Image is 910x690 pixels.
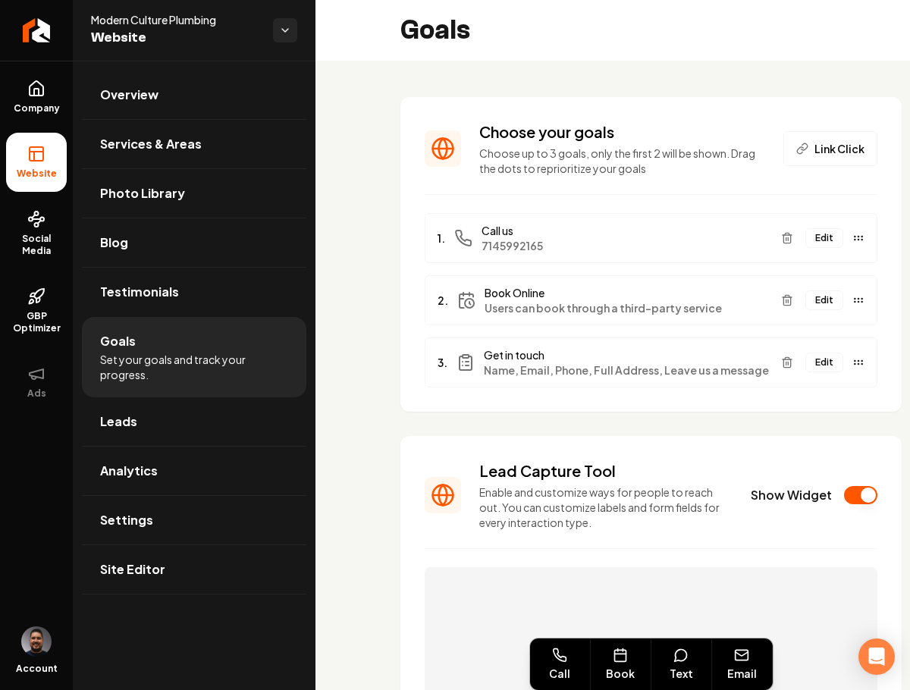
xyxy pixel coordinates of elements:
[100,283,179,301] span: Testimonials
[485,300,769,315] span: Users can book through a third-party service
[484,362,769,378] span: Name, Email, Phone, Full Address, Leave us a message
[91,27,261,49] span: Website
[425,275,877,325] li: 2.Book OnlineUsers can book through a third-party serviceEdit
[438,355,447,370] span: 3.
[100,86,158,104] span: Overview
[100,352,288,382] span: Set your goals and track your progress.
[82,120,306,168] a: Services & Areas
[82,545,306,594] a: Site Editor
[82,169,306,218] a: Photo Library
[6,67,67,127] a: Company
[100,462,158,480] span: Analytics
[82,268,306,316] a: Testimonials
[479,121,765,143] h3: Choose your goals
[82,447,306,495] a: Analytics
[100,234,128,252] span: Blog
[727,666,757,681] span: Email
[805,290,843,310] button: Edit
[485,285,769,300] span: Book Online
[6,353,67,412] button: Ads
[91,12,261,27] span: Modern Culture Plumbing
[82,71,306,119] a: Overview
[549,666,570,681] span: Call
[482,223,769,238] span: Call us
[805,228,843,248] button: Edit
[21,626,52,657] img: Daniel Humberto Ortega Celis
[805,353,843,372] button: Edit
[21,626,52,657] button: Open user button
[425,213,877,263] li: 1.Call us7145992165Edit
[783,131,877,166] button: Link Click
[6,275,67,347] a: GBP Optimizer
[11,168,63,180] span: Website
[751,487,832,503] label: Show Widget
[6,310,67,334] span: GBP Optimizer
[6,233,67,257] span: Social Media
[82,397,306,446] a: Leads
[100,184,185,202] span: Photo Library
[479,485,733,530] p: Enable and customize ways for people to reach out. You can customize labels and form fields for e...
[100,511,153,529] span: Settings
[82,496,306,544] a: Settings
[400,15,470,45] h2: Goals
[21,387,52,400] span: Ads
[479,146,765,176] p: Choose up to 3 goals, only the first 2 will be shown. Drag the dots to reprioritize your goals
[479,460,733,481] h3: Lead Capture Tool
[23,18,51,42] img: Rebolt Logo
[16,663,58,675] span: Account
[484,347,769,362] span: Get in touch
[670,666,693,681] span: Text
[438,293,448,308] span: 2.
[858,638,895,675] div: Open Intercom Messenger
[438,231,445,246] span: 1.
[814,141,864,156] span: Link Click
[6,198,67,269] a: Social Media
[606,666,635,681] span: Book
[425,337,877,387] li: 3.Get in touchName, Email, Phone, Full Address, Leave us a messageEdit
[100,135,202,153] span: Services & Areas
[8,102,66,114] span: Company
[100,412,137,431] span: Leads
[482,238,769,253] span: 7145992165
[100,560,165,579] span: Site Editor
[82,218,306,267] a: Blog
[100,332,136,350] span: Goals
